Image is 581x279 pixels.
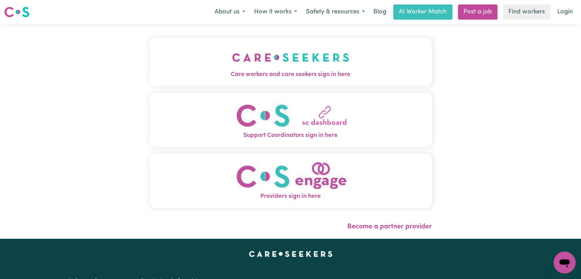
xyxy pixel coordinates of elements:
[249,251,332,257] a: Careseekers home page
[4,4,30,20] a: Careseekers logo
[150,93,432,147] button: Support Coordinators sign in here
[150,131,432,140] span: Support Coordinators sign in here
[458,4,497,20] a: Post a job
[503,4,550,20] a: Find workers
[393,4,452,20] a: AI Worker Match
[250,5,302,19] button: How it works
[210,5,250,19] button: About us
[150,192,432,201] span: Providers sign in here
[553,4,577,20] a: Login
[302,5,369,19] button: Safety & resources
[553,251,575,273] iframe: Button to launch messaging window
[150,38,432,86] button: Care workers and care seekers sign in here
[347,223,432,230] a: Become a partner provider
[150,70,432,79] span: Care workers and care seekers sign in here
[4,6,30,18] img: Careseekers logo
[150,154,432,208] button: Providers sign in here
[369,4,391,20] a: Blog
